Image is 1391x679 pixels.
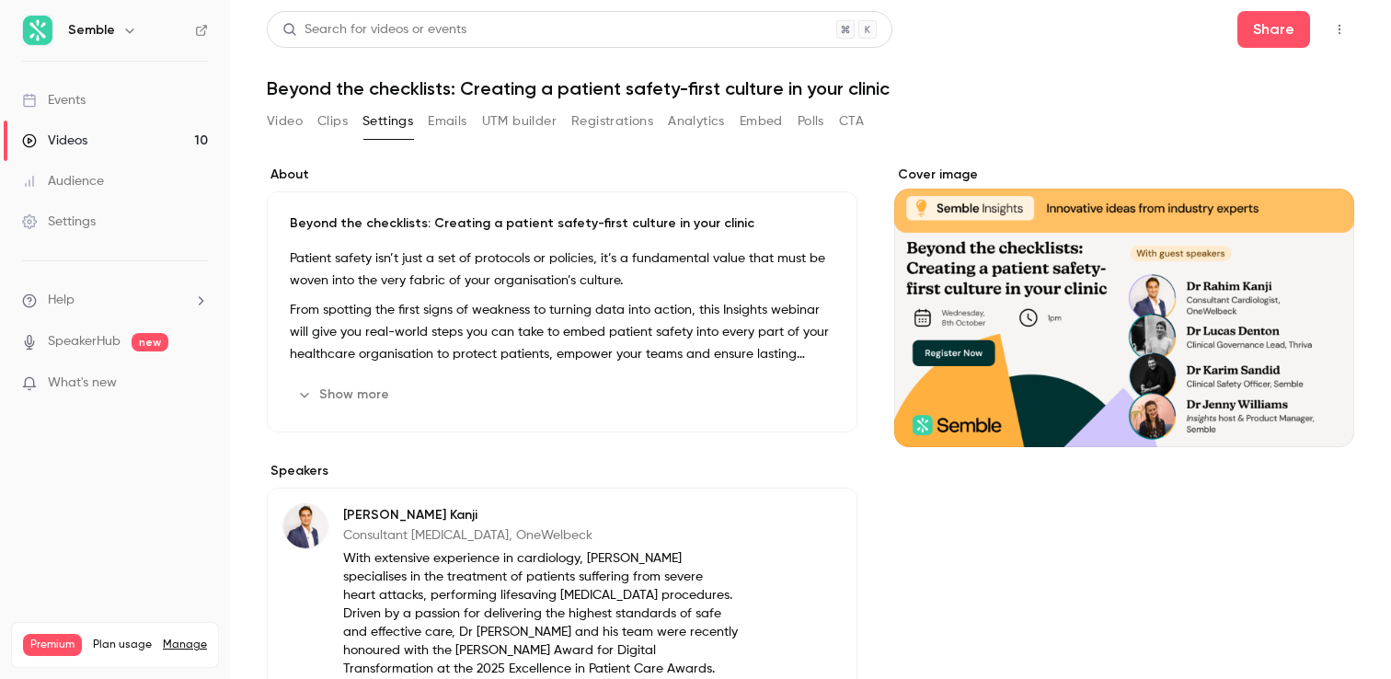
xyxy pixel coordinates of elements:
h1: Beyond the checklists: Creating a patient safety-first culture in your clinic [267,77,1354,99]
div: Audience [22,172,104,190]
span: Plan usage [93,638,152,652]
img: Semble [23,16,52,45]
div: Search for videos or events [282,20,466,40]
p: Patient safety isn’t just a set of protocols or policies, it’s a fundamental value that must be w... [290,247,834,292]
button: Settings [362,107,413,136]
div: Videos [22,132,87,150]
button: Polls [798,107,824,136]
p: [PERSON_NAME] Kanji [343,506,738,524]
section: Cover image [894,166,1354,447]
button: Emails [428,107,466,136]
button: Registrations [571,107,653,136]
h6: Semble [68,21,115,40]
span: new [132,333,168,351]
p: Beyond the checklists: Creating a patient safety-first culture in your clinic [290,214,834,233]
button: Clips [317,107,348,136]
label: Speakers [267,462,857,480]
li: help-dropdown-opener [22,291,208,310]
button: UTM builder [482,107,557,136]
div: Settings [22,213,96,231]
button: CTA [839,107,864,136]
button: Embed [740,107,783,136]
div: Events [22,91,86,109]
button: Top Bar Actions [1325,15,1354,44]
label: About [267,166,857,184]
span: What's new [48,374,117,393]
p: Consultant [MEDICAL_DATA], OneWelbeck [343,526,738,545]
button: Share [1237,11,1310,48]
img: Dr Rahim Kanji [283,504,328,548]
span: Help [48,291,75,310]
p: From spotting the first signs of weakness to turning data into action, this Insights webinar will... [290,299,834,365]
label: Cover image [894,166,1354,184]
button: Show more [290,380,400,409]
button: Video [267,107,303,136]
a: Manage [163,638,207,652]
a: SpeakerHub [48,332,121,351]
button: Analytics [668,107,725,136]
span: Premium [23,634,82,656]
iframe: Noticeable Trigger [186,375,208,392]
